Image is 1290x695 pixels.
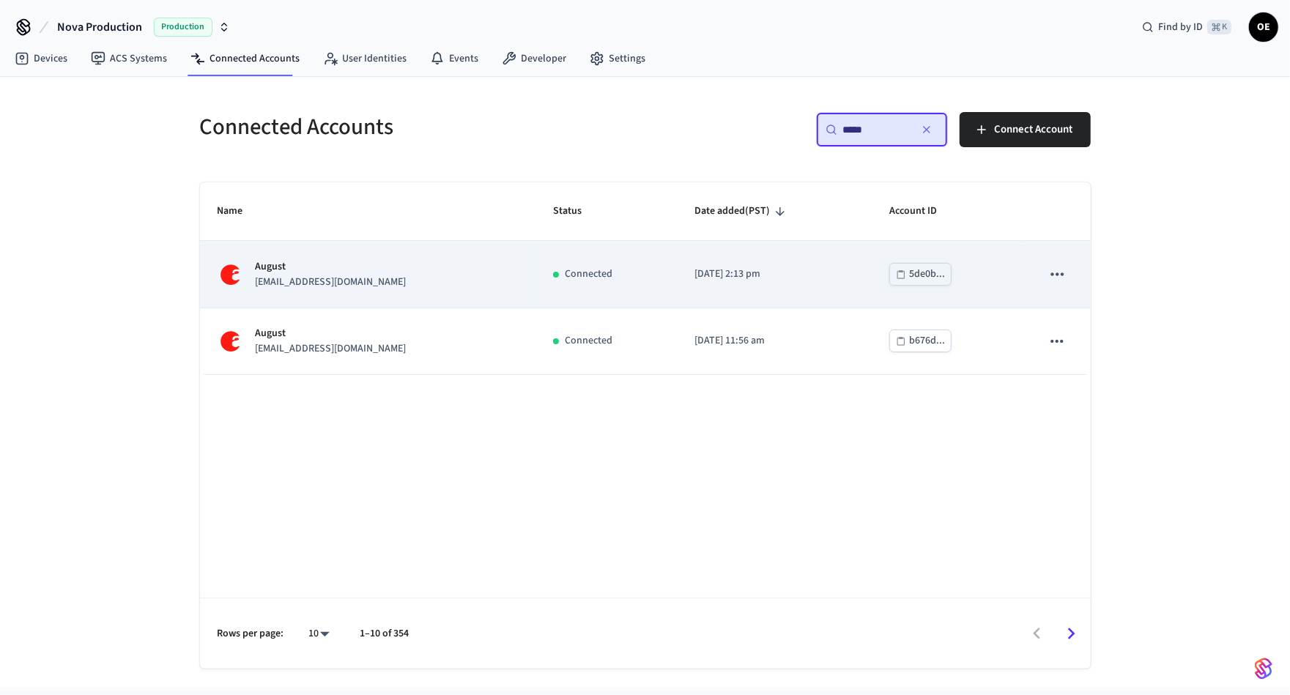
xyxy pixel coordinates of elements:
img: SeamLogoGradient.69752ec5.svg [1255,657,1272,680]
table: sticky table [200,182,1091,375]
button: b676d... [889,330,952,352]
div: Find by ID⌘ K [1130,14,1243,40]
a: User Identities [311,45,418,72]
p: Connected [565,267,612,282]
p: Connected [565,333,612,349]
p: [DATE] 11:56 am [695,333,854,349]
button: Go to next page [1054,617,1089,651]
div: 10 [302,623,337,644]
p: 1–10 of 354 [360,626,409,642]
button: 5de0b... [889,263,952,286]
p: [DATE] 2:13 pm [695,267,854,282]
p: [EMAIL_ADDRESS][DOMAIN_NAME] [256,341,407,357]
p: August [256,259,407,275]
img: August Logo, Square [218,261,244,288]
a: ACS Systems [79,45,179,72]
a: Events [418,45,490,72]
span: Name [218,200,262,223]
span: Date added(PST) [695,200,790,223]
a: Settings [578,45,657,72]
span: Find by ID [1158,20,1203,34]
span: OE [1250,14,1277,40]
span: Production [154,18,212,37]
a: Developer [490,45,578,72]
p: [EMAIL_ADDRESS][DOMAIN_NAME] [256,275,407,290]
div: 5de0b... [909,265,945,283]
button: Connect Account [960,112,1091,147]
a: Devices [3,45,79,72]
img: August Logo, Square [218,328,244,354]
span: ⌘ K [1207,20,1231,34]
a: Connected Accounts [179,45,311,72]
h5: Connected Accounts [200,112,637,142]
span: Nova Production [57,18,142,36]
span: Account ID [889,200,956,223]
button: OE [1249,12,1278,42]
span: Status [553,200,601,223]
p: Rows per page: [218,626,284,642]
p: August [256,326,407,341]
span: Connect Account [995,120,1073,139]
div: b676d... [909,332,945,350]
